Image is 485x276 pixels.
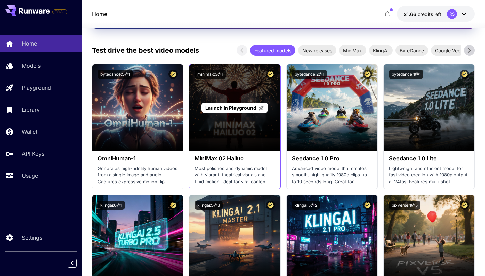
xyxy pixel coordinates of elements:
a: Home [92,10,107,18]
img: alt [287,64,377,151]
p: Most polished and dynamic model with vibrant, theatrical visuals and fluid motion. Ideal for vira... [195,165,275,185]
button: Collapse sidebar [68,259,77,268]
div: ByteDance [395,45,428,56]
nav: breadcrumb [92,10,107,18]
h3: OmniHuman‑1 [98,155,178,162]
button: bytedance:1@1 [389,70,423,79]
p: Settings [22,234,42,242]
span: KlingAI [369,47,393,54]
button: Certified Model – Vetted for best performance and includes a commercial license. [363,201,372,210]
h3: Seedance 1.0 Lite [389,155,469,162]
p: Test drive the best video models [92,45,199,55]
p: Lightweight and efficient model for fast video creation with 1080p output at 24fps. Features mult... [389,165,469,185]
div: Collapse sidebar [73,257,82,269]
p: Models [22,62,41,70]
div: KlingAI [369,45,393,56]
p: Library [22,106,40,114]
span: TRIAL [53,9,67,14]
span: ByteDance [395,47,428,54]
span: New releases [298,47,336,54]
button: $1.6595RS [397,6,475,22]
button: bytedance:5@1 [98,70,133,79]
img: alt [384,64,474,151]
button: Certified Model – Vetted for best performance and includes a commercial license. [460,70,469,79]
a: Launch in Playground [201,103,268,113]
button: Certified Model – Vetted for best performance and includes a commercial license. [363,70,372,79]
p: Usage [22,172,38,180]
div: New releases [298,45,336,56]
p: Playground [22,84,51,92]
button: Certified Model – Vetted for best performance and includes a commercial license. [266,201,275,210]
button: klingai:5@2 [292,201,320,210]
button: Certified Model – Vetted for best performance and includes a commercial license. [460,201,469,210]
button: klingai:5@3 [195,201,223,210]
h3: MiniMax 02 Hailuo [195,155,275,162]
span: $1.66 [404,11,418,17]
span: Google Veo [431,47,465,54]
span: credits left [418,11,441,17]
p: API Keys [22,150,44,158]
button: Certified Model – Vetted for best performance and includes a commercial license. [168,70,178,79]
button: pixverse:1@5 [389,201,420,210]
img: alt [92,64,183,151]
h3: Seedance 1.0 Pro [292,155,372,162]
p: Generates high-fidelity human videos from a single image and audio. Captures expressive motion, l... [98,165,178,185]
div: Google Veo [431,45,465,56]
button: klingai:6@1 [98,201,125,210]
p: Wallet [22,127,37,136]
span: Featured models [250,47,295,54]
div: Featured models [250,45,295,56]
button: Certified Model – Vetted for best performance and includes a commercial license. [266,70,275,79]
span: Add your payment card to enable full platform functionality. [52,7,67,16]
button: bytedance:2@1 [292,70,327,79]
p: Home [22,39,37,48]
button: Certified Model – Vetted for best performance and includes a commercial license. [168,201,178,210]
span: MiniMax [339,47,366,54]
button: minimax:3@1 [195,70,226,79]
div: $1.6595 [404,11,441,18]
div: RS [447,9,457,19]
p: Advanced video model that creates smooth, high-quality 1080p clips up to 10 seconds long. Great f... [292,165,372,185]
span: Launch in Playground [205,105,256,111]
div: MiniMax [339,45,366,56]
